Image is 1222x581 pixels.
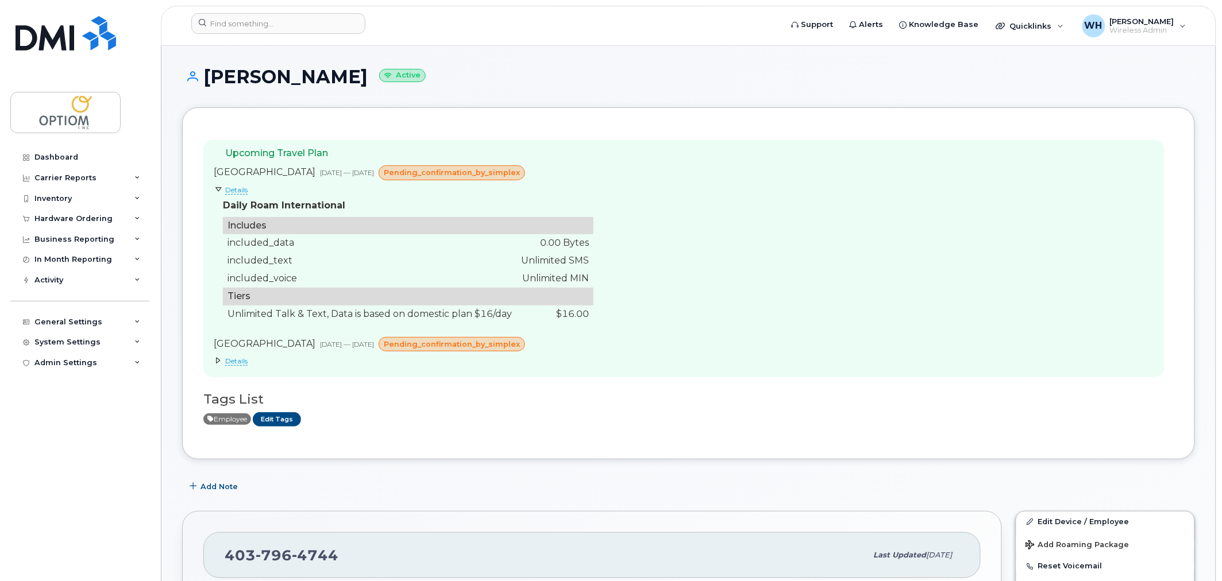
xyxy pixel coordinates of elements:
[292,547,338,564] span: 4744
[225,185,248,195] span: Details
[225,357,248,366] span: Details
[1016,512,1194,532] a: Edit Device / Employee
[223,217,593,235] td: Includes
[874,551,927,559] span: Last updated
[516,252,593,270] td: Unlimited SMS
[516,234,593,252] td: 0.00 Bytes
[927,551,953,559] span: [DATE]
[223,234,516,252] td: included_data
[1016,532,1194,556] button: Add Roaming Package
[225,547,338,564] span: 403
[214,185,593,195] summary: Details
[223,199,593,212] div: Daily Roam International
[256,547,292,564] span: 796
[320,340,374,348] span: [DATE] — [DATE]
[253,412,301,427] a: Edit Tags
[1016,556,1194,576] button: Reset Voicemail
[384,167,520,178] span: pending_confirmation_by_simplex
[214,166,315,177] span: [GEOGRAPHIC_DATA]
[320,168,374,177] span: [DATE] — [DATE]
[223,252,516,270] td: included_text
[203,392,1174,406] h3: Tags List
[182,67,1195,87] h1: [PERSON_NAME]
[223,270,516,288] td: included_voice
[516,305,593,323] td: 16.00
[384,339,520,350] span: pending_confirmation_by_simplex
[516,270,593,288] td: Unlimited MIN
[214,356,593,366] summary: Details
[182,477,248,497] button: Add Note
[201,481,238,492] span: Add Note
[225,148,328,158] span: Upcoming Travel Plan
[203,413,251,425] span: Active
[379,69,426,82] small: Active
[223,305,516,323] td: Unlimited Talk & Text, Data is based on domestic plan $16/day
[214,338,315,349] span: [GEOGRAPHIC_DATA]
[1026,540,1130,551] span: Add Roaming Package
[223,288,593,305] td: Tiers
